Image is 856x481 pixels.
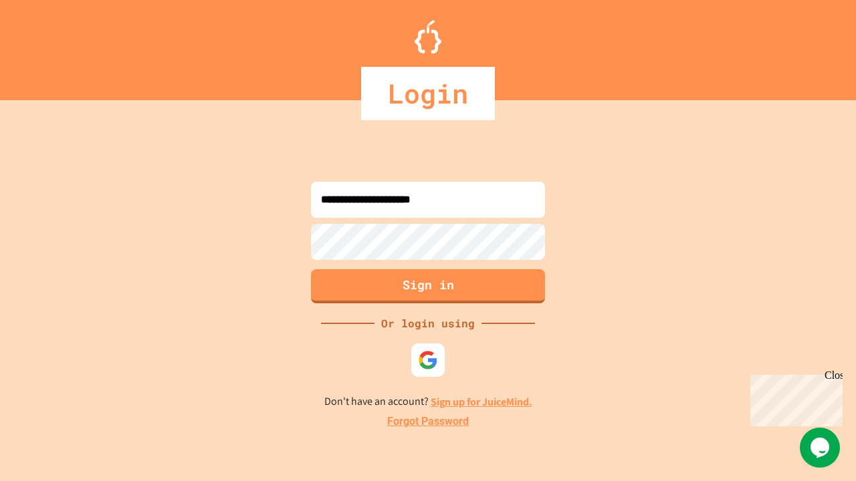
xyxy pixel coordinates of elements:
a: Forgot Password [387,414,469,430]
img: Logo.svg [415,20,441,53]
iframe: chat widget [745,369,843,426]
div: Chat with us now!Close [5,5,92,85]
p: Don't have an account? [324,393,532,410]
iframe: chat widget [800,428,843,468]
div: Or login using [374,315,481,331]
img: google-icon.svg [418,350,438,370]
div: Login [361,67,495,120]
button: Sign in [311,269,545,303]
a: Sign up for JuiceMind. [431,395,532,409]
